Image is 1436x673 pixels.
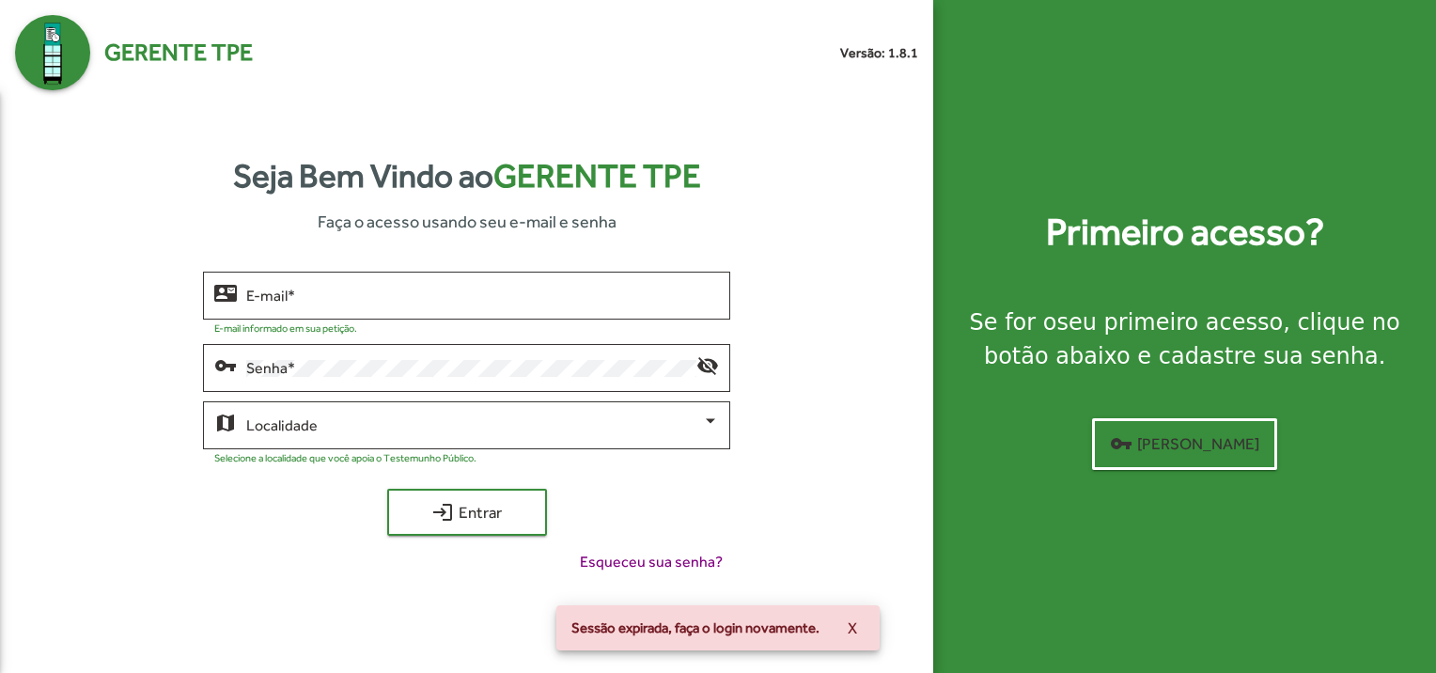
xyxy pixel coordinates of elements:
[214,281,237,304] mat-icon: contact_mail
[840,43,918,63] small: Versão: 1.8.1
[696,353,719,376] mat-icon: visibility_off
[404,495,530,529] span: Entrar
[318,209,617,234] span: Faça o acesso usando seu e-mail e senha
[431,501,454,524] mat-icon: login
[214,353,237,376] mat-icon: vpn_key
[1056,309,1283,336] strong: seu primeiro acesso
[956,305,1413,373] div: Se for o , clique no botão abaixo e cadastre sua senha.
[15,15,90,90] img: Logo Gerente
[1110,427,1259,461] span: [PERSON_NAME]
[848,611,857,645] span: X
[833,611,872,645] button: X
[214,322,357,334] mat-hint: E-mail informado em sua petição.
[104,35,253,70] span: Gerente TPE
[580,551,723,573] span: Esqueceu sua senha?
[214,452,476,463] mat-hint: Selecione a localidade que você apoia o Testemunho Público.
[493,157,701,195] span: Gerente TPE
[1046,204,1324,260] strong: Primeiro acesso?
[387,489,547,536] button: Entrar
[233,151,701,201] strong: Seja Bem Vindo ao
[214,411,237,433] mat-icon: map
[1110,432,1132,455] mat-icon: vpn_key
[1092,418,1277,470] button: [PERSON_NAME]
[571,618,819,637] span: Sessão expirada, faça o login novamente.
